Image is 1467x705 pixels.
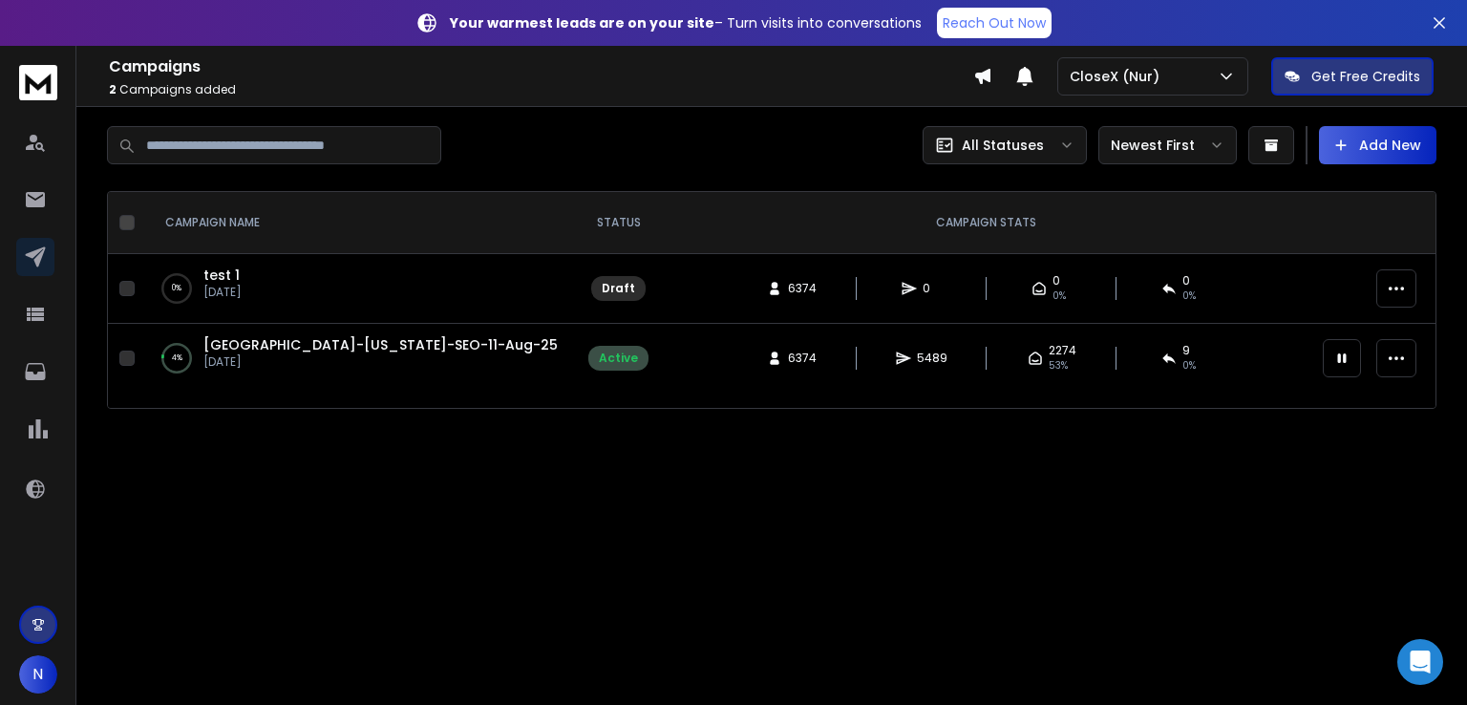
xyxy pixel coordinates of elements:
[1049,358,1068,374] span: 53 %
[203,285,242,300] p: [DATE]
[19,65,57,100] img: logo
[660,192,1311,254] th: CAMPAIGN STATS
[1098,126,1237,164] button: Newest First
[172,279,181,298] p: 0 %
[1271,57,1434,96] button: Get Free Credits
[602,281,635,296] div: Draft
[788,351,817,366] span: 6374
[917,351,947,366] span: 5489
[577,192,660,254] th: STATUS
[1319,126,1436,164] button: Add New
[142,324,577,394] td: 4%[GEOGRAPHIC_DATA]-[US_STATE]-SEO-11-Aug-25[DATE]
[1049,343,1076,358] span: 2274
[109,55,973,78] h1: Campaigns
[788,281,817,296] span: 6374
[1052,288,1066,304] span: 0%
[142,254,577,324] td: 0%test 1[DATE]
[1070,67,1167,86] p: CloseX (Nur)
[923,281,942,296] span: 0
[962,136,1044,155] p: All Statuses
[937,8,1052,38] a: Reach Out Now
[109,82,973,97] p: Campaigns added
[943,13,1046,32] p: Reach Out Now
[450,13,922,32] p: – Turn visits into conversations
[203,354,558,370] p: [DATE]
[1052,273,1060,288] span: 0
[1311,67,1420,86] p: Get Free Credits
[450,13,714,32] strong: Your warmest leads are on your site
[109,81,117,97] span: 2
[1182,343,1190,358] span: 9
[1182,273,1190,288] span: 0
[1397,639,1443,685] div: Open Intercom Messenger
[172,349,182,368] p: 4 %
[203,266,240,285] a: test 1
[1182,288,1196,304] span: 0%
[19,655,57,694] button: N
[1182,358,1196,374] span: 0 %
[142,192,577,254] th: CAMPAIGN NAME
[203,335,558,354] a: [GEOGRAPHIC_DATA]-[US_STATE]-SEO-11-Aug-25
[599,351,638,366] div: Active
